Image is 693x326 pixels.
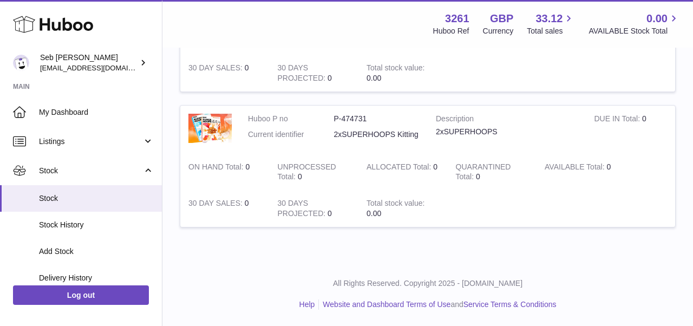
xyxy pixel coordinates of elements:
strong: Total stock value [367,199,424,210]
span: Delivery History [39,273,154,283]
strong: GBP [490,11,513,26]
strong: AVAILABLE Total [545,162,606,174]
td: 0 [270,154,359,191]
a: 33.12 Total sales [527,11,575,36]
span: [EMAIL_ADDRESS][DOMAIN_NAME] [40,63,159,72]
span: 0.00 [367,74,381,82]
span: AVAILABLE Stock Total [589,26,680,36]
strong: 30 DAYS PROJECTED [278,63,328,85]
div: Huboo Ref [433,26,469,36]
a: Log out [13,285,149,305]
a: 0.00 AVAILABLE Stock Total [589,11,680,36]
strong: 30 DAY SALES [188,63,245,75]
strong: 3261 [445,11,469,26]
div: Seb [PERSON_NAME] [40,53,138,73]
dt: Current identifier [248,129,334,140]
div: Currency [483,26,514,36]
span: My Dashboard [39,107,154,118]
td: 0 [270,190,359,227]
a: Help [299,300,315,309]
dt: Huboo P no [248,114,334,124]
strong: UNPROCESSED Total [278,162,336,184]
p: All Rights Reserved. Copyright 2025 - [DOMAIN_NAME] [171,278,684,289]
span: Stock History [39,220,154,230]
div: 2xSUPERHOOPS [436,127,578,137]
span: Listings [39,136,142,147]
td: 0 [586,106,675,154]
td: 0 [537,154,626,191]
strong: DUE IN Total [594,114,642,126]
a: Service Terms & Conditions [463,300,557,309]
span: 0.00 [367,209,381,218]
span: Stock [39,193,154,204]
span: Total sales [527,26,575,36]
span: Stock [39,166,142,176]
span: 0 [476,172,480,181]
td: 0 [358,154,448,191]
strong: 30 DAYS PROJECTED [278,199,328,220]
li: and [319,299,556,310]
strong: ALLOCATED Total [367,162,433,174]
strong: 30 DAY SALES [188,199,245,210]
span: Add Stock [39,246,154,257]
strong: Total stock value [367,63,424,75]
a: Website and Dashboard Terms of Use [323,300,450,309]
td: 0 [180,154,270,191]
strong: Description [436,114,578,127]
td: 0 [180,55,270,92]
td: 0 [180,190,270,227]
td: 0 [270,55,359,92]
dd: P-474731 [334,114,420,124]
strong: ON HAND Total [188,162,246,174]
img: ecom@bravefoods.co.uk [13,55,29,71]
dd: 2xSUPERHOOPS Kitting [334,129,420,140]
span: 0.00 [646,11,668,26]
span: 33.12 [535,11,563,26]
img: product image [188,114,232,143]
strong: QUARANTINED Total [456,162,511,184]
